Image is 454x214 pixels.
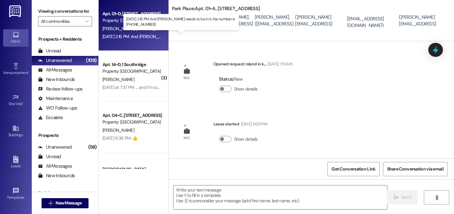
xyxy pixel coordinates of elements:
div: Escalate [38,114,63,121]
div: Opened request: island in k... [214,61,292,70]
span: [PERSON_NAME] [136,26,169,31]
a: Site Visit • [3,92,29,109]
b: Park Place: Apt. 01~A, [STREET_ADDRESS] [172,5,260,12]
div: Unread [38,153,61,160]
div: Prospects [32,132,98,139]
div: Unanswered [38,144,72,150]
input: All communities [41,16,82,26]
button: Send [387,190,418,204]
div: [PERSON_NAME]. ([EMAIL_ADDRESS][DOMAIN_NAME]) [255,7,293,34]
label: Show details [234,136,258,143]
button: Share Conversation via email [383,162,448,176]
div: [DATE] 2:16 PM: And [PERSON_NAME] needs to be in it. Her number is [PHONE_NUMBER]. [102,34,266,39]
span: • [28,70,29,74]
span: [PERSON_NAME] [102,77,134,82]
span: [PERSON_NAME] [102,127,134,133]
i:  [434,195,439,200]
div: Property: [GEOGRAPHIC_DATA] [102,119,161,125]
div: Apt. 01~D, [STREET_ADDRESS] [102,10,161,17]
div: All Messages [38,163,72,170]
span: Send [401,194,411,201]
button: New Message [42,198,89,208]
a: Templates • [3,185,29,203]
div: Residents [32,190,98,197]
i:  [394,195,398,200]
span: New Message [56,200,82,206]
button: Get Conversation Link [327,162,379,176]
div: New Inbounds [38,76,75,83]
p: [DATE] 2:16 PM: And [PERSON_NAME] needs to be in it. Her number is [PHONE_NUMBER]. [126,17,236,27]
label: Viewing conversations for [38,6,92,16]
div: WO [183,75,189,81]
div: : New [219,74,260,84]
div: (58) [87,142,98,152]
img: ResiDesk Logo [9,5,22,17]
div: Apt. 04~C, [STREET_ADDRESS] [102,112,161,119]
div: [PERSON_NAME]. ([PERSON_NAME][EMAIL_ADDRESS][DOMAIN_NAME]) [347,2,398,29]
span: [PERSON_NAME] [102,26,136,31]
div: New Inbounds [38,172,75,179]
div: Apt. 14~D, 1 Southridge [102,61,161,68]
div: Unread [38,48,61,54]
div: Maintenance [38,95,73,102]
div: WO Follow-ups [38,105,77,111]
div: Review follow-ups [38,86,82,92]
a: Buildings [3,123,29,140]
a: Leads [3,154,29,171]
a: Inbox [3,29,29,46]
i:  [48,201,53,206]
b: Status [219,76,233,82]
div: [GEOGRAPHIC_DATA] [102,166,161,173]
div: [DATE] 5:00 PM [239,121,267,127]
div: (109) [84,56,98,65]
div: [PERSON_NAME]. ([PERSON_NAME][EMAIL_ADDRESS][DOMAIN_NAME]) [295,7,345,34]
span: Share Conversation via email [387,166,444,172]
div: Unanswered [38,57,72,64]
div: [PERSON_NAME]. ([PERSON_NAME][EMAIL_ADDRESS][DOMAIN_NAME]) [399,7,449,34]
label: Show details [234,86,258,92]
div: [DATE] at 7:37 PM: ... and I'm sorry I finished so late. [102,84,194,90]
span: • [24,194,25,199]
div: Property: [GEOGRAPHIC_DATA] [102,68,161,75]
div: [DATE] 8:36 PM: 👍 [102,135,137,141]
span: • [23,101,24,105]
i:  [85,19,89,24]
div: All Messages [38,67,72,73]
div: Property: [GEOGRAPHIC_DATA] [102,17,161,24]
span: Get Conversation Link [332,166,375,172]
div: [DATE] 7:19 AM [266,61,292,67]
div: WO [183,135,189,141]
div: Lease started [214,121,267,130]
div: Prospects + Residents [32,36,98,43]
